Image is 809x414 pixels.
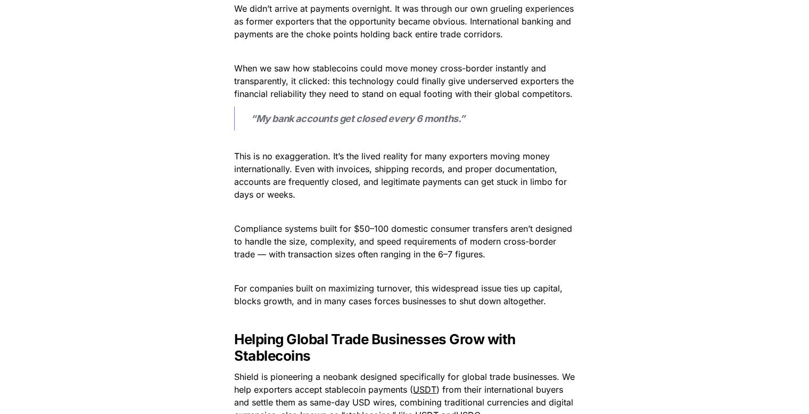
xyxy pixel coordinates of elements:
[234,63,576,99] span: When we saw how stablecoins could move money cross-border instantly and transparently, it clicked...
[234,283,565,306] span: For companies built on maximizing turnover, this widespread issue ties up capital, blocks growth,...
[413,384,436,395] u: USDT
[251,113,465,124] strong: “My bank accounts get closed every 6 months.”
[234,331,518,364] strong: Helping Global Trade Businesses Grow with Stablecoins
[234,371,577,395] span: Shield is pioneering a neobank designed specifically for global trade businesses. We help exporte...
[234,223,575,259] span: Compliance systems built for $50–100 domestic consumer transfers aren’t designed to handle the si...
[234,3,576,39] span: We didn’t arrive at payments overnight. It was through our own grueling experiences as former exp...
[234,151,569,200] span: This is no exaggeration. It’s the lived reality for many exporters moving money internationally. ...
